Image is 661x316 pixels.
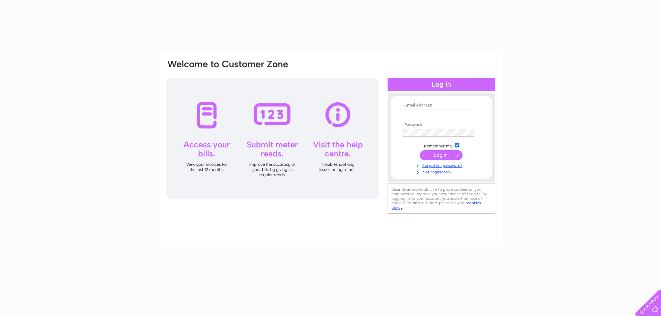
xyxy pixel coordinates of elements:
th: Email Address: [401,103,482,108]
input: Submit [420,150,463,160]
div: Clear Business would like to place cookies on your computer to improve your experience of the sit... [388,183,495,214]
a: Forgotten password? [403,162,482,168]
th: Password: [401,122,482,127]
td: Remember me? [401,142,482,149]
a: Not registered? [403,168,482,175]
a: cookies policy [391,200,481,210]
